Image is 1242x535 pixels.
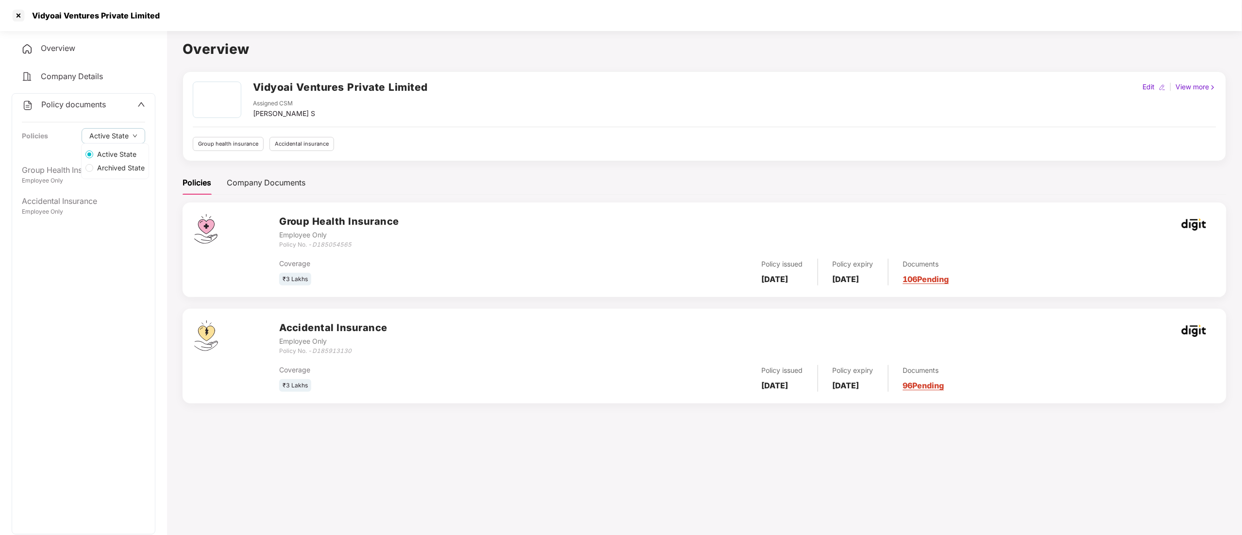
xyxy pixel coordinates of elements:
div: [PERSON_NAME] S [253,108,315,119]
button: Active Statedown [82,128,145,144]
div: Policy issued [762,259,803,269]
a: 96 Pending [903,381,944,390]
img: editIcon [1159,84,1166,91]
div: Documents [903,365,944,376]
h2: Vidyoai Ventures Private Limited [253,79,428,95]
img: godigit.png [1182,325,1206,337]
span: Company Details [41,71,103,81]
img: svg+xml;base64,PHN2ZyB4bWxucz0iaHR0cDovL3d3dy53My5vcmcvMjAwMC9zdmciIHdpZHRoPSI0OS4zMjEiIGhlaWdodD... [194,320,218,351]
div: Edit [1141,82,1157,92]
span: Archived State [93,163,149,173]
div: ₹3 Lakhs [279,379,311,392]
span: Active State [93,149,140,160]
span: Overview [41,43,75,53]
b: [DATE] [762,274,789,284]
div: Policies [22,131,48,141]
div: Documents [903,259,949,269]
b: [DATE] [833,274,859,284]
span: Policy documents [41,100,106,109]
img: svg+xml;base64,PHN2ZyB4bWxucz0iaHR0cDovL3d3dy53My5vcmcvMjAwMC9zdmciIHdpZHRoPSIyNCIgaGVpZ2h0PSIyNC... [22,100,34,111]
b: [DATE] [762,381,789,390]
div: Accidental Insurance [22,195,145,207]
img: svg+xml;base64,PHN2ZyB4bWxucz0iaHR0cDovL3d3dy53My5vcmcvMjAwMC9zdmciIHdpZHRoPSI0Ny43MTQiIGhlaWdodD... [194,214,218,244]
h1: Overview [183,38,1226,60]
div: Group health insurance [193,137,264,151]
div: Group Health Insurance [22,164,145,176]
div: Policy No. - [279,240,399,250]
div: Employee Only [279,336,387,347]
span: down [133,134,137,139]
div: Vidyoai Ventures Private Limited [26,11,160,20]
i: D185913130 [312,347,352,354]
img: svg+xml;base64,PHN2ZyB4bWxucz0iaHR0cDovL3d3dy53My5vcmcvMjAwMC9zdmciIHdpZHRoPSIyNCIgaGVpZ2h0PSIyNC... [21,71,33,83]
div: ₹3 Lakhs [279,273,311,286]
div: Coverage [279,365,591,375]
h3: Accidental Insurance [279,320,387,335]
div: Employee Only [22,207,145,217]
a: 106 Pending [903,274,949,284]
img: rightIcon [1209,84,1216,91]
div: View more [1174,82,1218,92]
div: Accidental insurance [269,137,334,151]
div: Assigned CSM [253,99,315,108]
div: Company Documents [227,177,305,189]
b: [DATE] [833,381,859,390]
div: Policy expiry [833,259,873,269]
img: godigit.png [1182,218,1206,231]
div: Policy No. - [279,347,387,356]
img: svg+xml;base64,PHN2ZyB4bWxucz0iaHR0cDovL3d3dy53My5vcmcvMjAwMC9zdmciIHdpZHRoPSIyNCIgaGVpZ2h0PSIyNC... [21,43,33,55]
div: Policies [183,177,211,189]
span: up [137,100,145,108]
div: Policy expiry [833,365,873,376]
div: Employee Only [22,176,145,185]
span: Active State [89,131,129,141]
div: Coverage [279,258,591,269]
i: D185054565 [312,241,352,248]
div: Employee Only [279,230,399,240]
div: | [1168,82,1174,92]
div: Policy issued [762,365,803,376]
h3: Group Health Insurance [279,214,399,229]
